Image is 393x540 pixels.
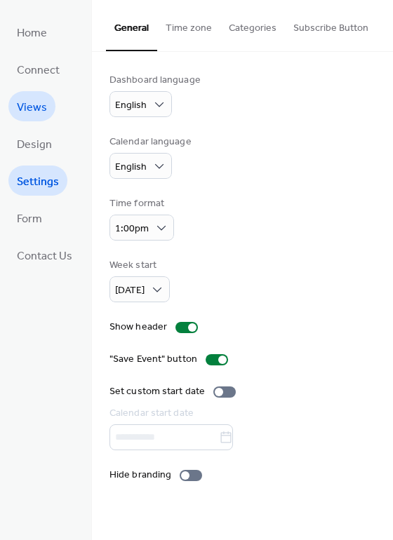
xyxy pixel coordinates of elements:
span: Views [17,97,47,119]
div: Dashboard language [109,73,201,88]
span: English [115,158,147,177]
span: English [115,96,147,115]
span: Contact Us [17,245,72,267]
span: 1:00pm [115,220,149,238]
a: Form [8,203,51,233]
div: Hide branding [109,468,171,482]
a: Design [8,128,60,158]
span: Home [17,22,47,44]
div: Time format [109,196,171,211]
a: Views [8,91,55,121]
div: Week start [109,258,167,273]
div: Calendar language [109,135,192,149]
div: Set custom start date [109,384,205,399]
span: Design [17,134,52,156]
a: Settings [8,166,67,196]
span: Connect [17,60,60,81]
span: Form [17,208,42,230]
span: [DATE] [115,281,145,300]
div: Calendar start date [109,406,373,421]
div: "Save Event" button [109,352,197,367]
a: Connect [8,54,68,84]
span: Settings [17,171,59,193]
div: Show header [109,320,167,335]
a: Contact Us [8,240,81,270]
a: Home [8,17,55,47]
